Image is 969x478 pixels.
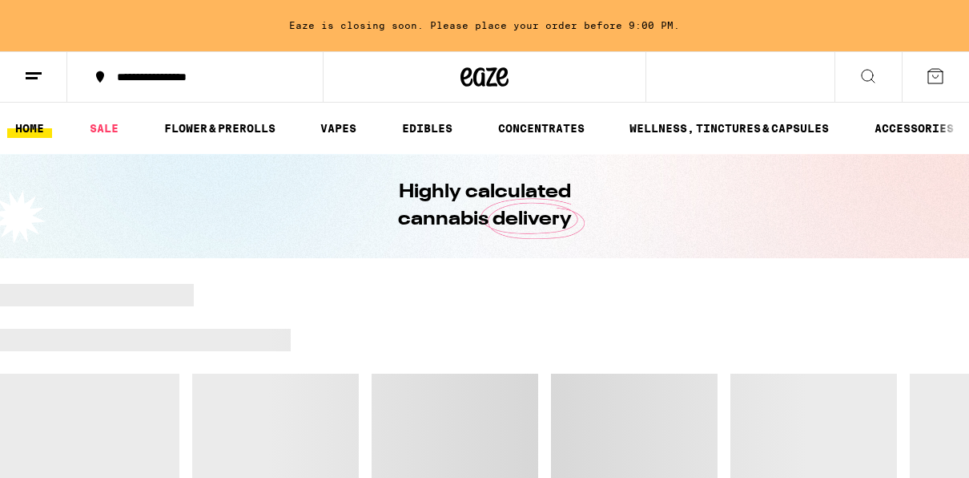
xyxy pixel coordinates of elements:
a: CONCENTRATES [490,119,593,138]
a: VAPES [312,119,364,138]
a: WELLNESS, TINCTURES & CAPSULES [621,119,837,138]
a: FLOWER & PREROLLS [156,119,283,138]
h1: Highly calculated cannabis delivery [352,179,617,233]
a: HOME [7,119,52,138]
a: EDIBLES [394,119,460,138]
a: ACCESSORIES [866,119,962,138]
a: SALE [82,119,127,138]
